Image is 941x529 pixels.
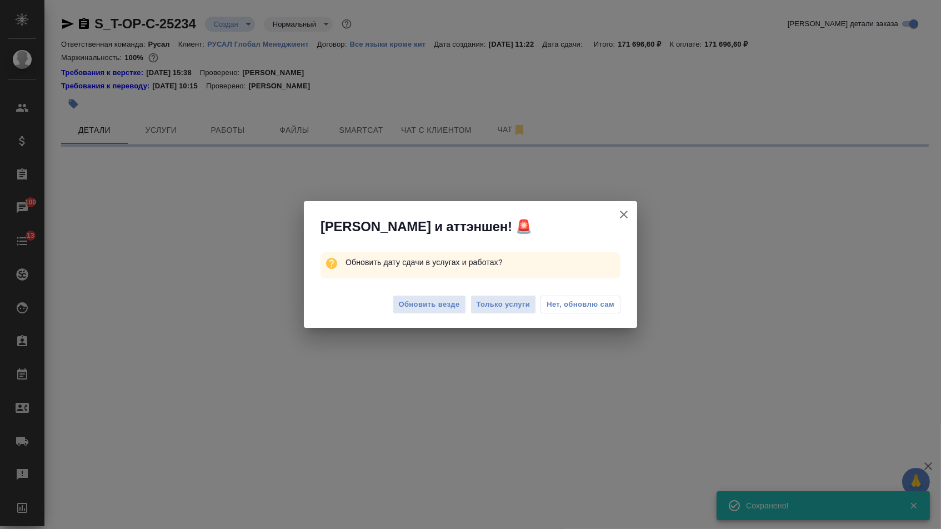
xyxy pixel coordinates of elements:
button: Нет, обновлю сам [540,296,620,313]
span: Нет, обновлю сам [547,299,614,310]
p: Обновить дату сдачи в услугах и работах? [346,252,620,272]
button: Только услуги [470,295,537,315]
button: Обновить везде [393,295,466,315]
span: Только услуги [477,298,530,311]
span: [PERSON_NAME] и аттэншен! 🚨 [321,218,532,236]
span: Обновить везде [399,298,460,311]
